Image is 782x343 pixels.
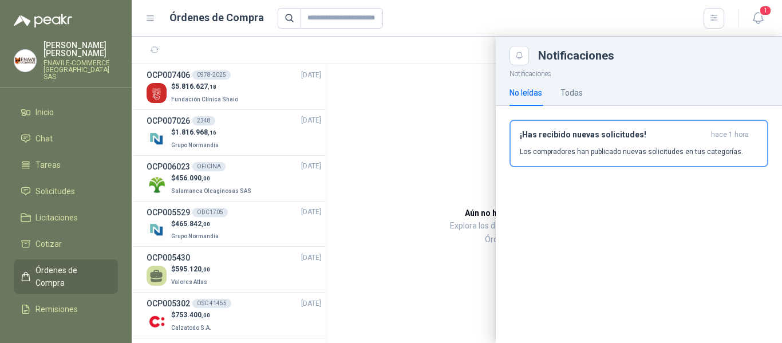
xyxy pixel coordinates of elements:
span: Órdenes de Compra [35,264,107,289]
a: Tareas [14,154,118,176]
a: Cotizar [14,233,118,255]
span: Tareas [35,159,61,171]
a: Chat [14,128,118,149]
span: Solicitudes [35,185,75,198]
a: Órdenes de Compra [14,259,118,294]
a: Inicio [14,101,118,123]
span: Cotizar [35,238,62,250]
a: Remisiones [14,298,118,320]
p: ENAVII E-COMMERCE [GEOGRAPHIC_DATA] SAS [44,60,118,80]
h3: ¡Has recibido nuevas solicitudes! [520,130,706,140]
img: Logo peakr [14,14,72,27]
img: Company Logo [14,50,36,72]
a: Solicitudes [14,180,118,202]
span: 1 [759,5,772,16]
p: Los compradores han publicado nuevas solicitudes en tus categorías. [520,147,743,157]
h1: Órdenes de Compra [169,10,264,26]
span: Inicio [35,106,54,119]
span: hace 1 hora [711,130,749,140]
span: Licitaciones [35,211,78,224]
p: Notificaciones [496,65,782,80]
button: ¡Has recibido nuevas solicitudes!hace 1 hora Los compradores han publicado nuevas solicitudes en ... [510,120,768,167]
div: Notificaciones [538,50,768,61]
button: 1 [748,8,768,29]
div: Todas [560,86,583,99]
span: Chat [35,132,53,145]
div: No leídas [510,86,542,99]
span: Remisiones [35,303,78,316]
button: Close [510,46,529,65]
a: Licitaciones [14,207,118,228]
p: [PERSON_NAME] [PERSON_NAME] [44,41,118,57]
